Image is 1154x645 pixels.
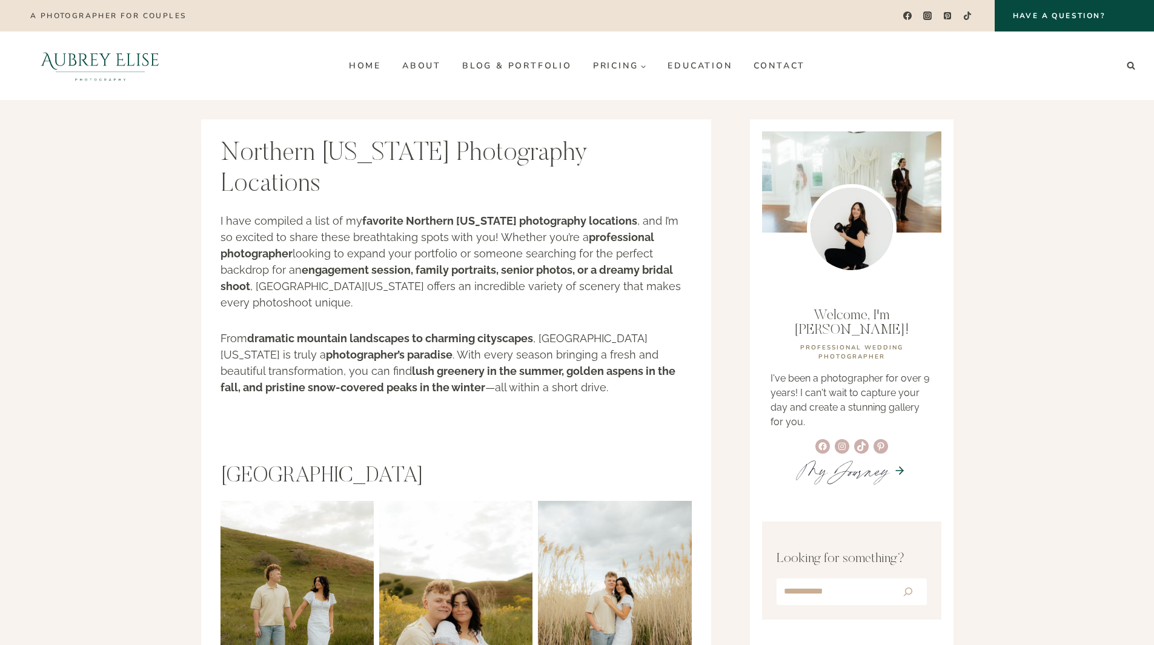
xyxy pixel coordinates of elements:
strong: favorite Northern [US_STATE] photography locations [362,214,637,227]
strong: photographer’s paradise [326,348,453,361]
a: Pinterest [939,7,957,25]
a: Home [338,56,391,76]
strong: professional photographer [221,231,654,260]
button: Search [892,581,924,603]
a: TikTok [959,7,977,25]
h1: Northern [US_STATE] Photography Locations [221,139,692,200]
p: Looking for something? [777,549,927,569]
span: Pricing [593,61,647,70]
a: Blog & Portfolio [451,56,582,76]
p: I have compiled a list of my , and I’m so excited to share these breathtaking spots with you! Whe... [221,213,692,311]
img: Utah wedding photographer Aubrey Williams [807,184,897,274]
p: I've been a photographer for over 9 years! I can't wait to capture your day and create a stunning... [771,371,932,429]
a: Contact [743,56,816,76]
p: Welcome, I'm [PERSON_NAME]! [771,308,932,337]
a: Instagram [919,7,937,25]
a: Education [657,56,743,76]
a: MyJourney [798,453,889,488]
h2: [GEOGRAPHIC_DATA] [221,464,692,490]
p: A photographer for couples [30,12,186,20]
strong: lush greenery in the summer, golden aspens in the fall, and pristine snow-covered peaks in the wi... [221,365,675,394]
button: View Search Form [1122,58,1139,74]
p: professional WEDDING PHOTOGRAPHER [771,343,932,362]
a: About [391,56,451,76]
em: Journey [828,453,889,488]
strong: dramatic mountain landscapes to charming cityscapes [247,332,533,345]
img: Aubrey Elise Photography [15,31,186,100]
nav: Primary [338,56,815,76]
p: From , [GEOGRAPHIC_DATA][US_STATE] is truly a . With every season bringing a fresh and beautiful ... [221,330,692,395]
strong: engagement session, family portraits, senior photos, or a dreamy bridal shoot [221,263,673,293]
a: Facebook [898,7,916,25]
a: Pricing [582,56,657,76]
